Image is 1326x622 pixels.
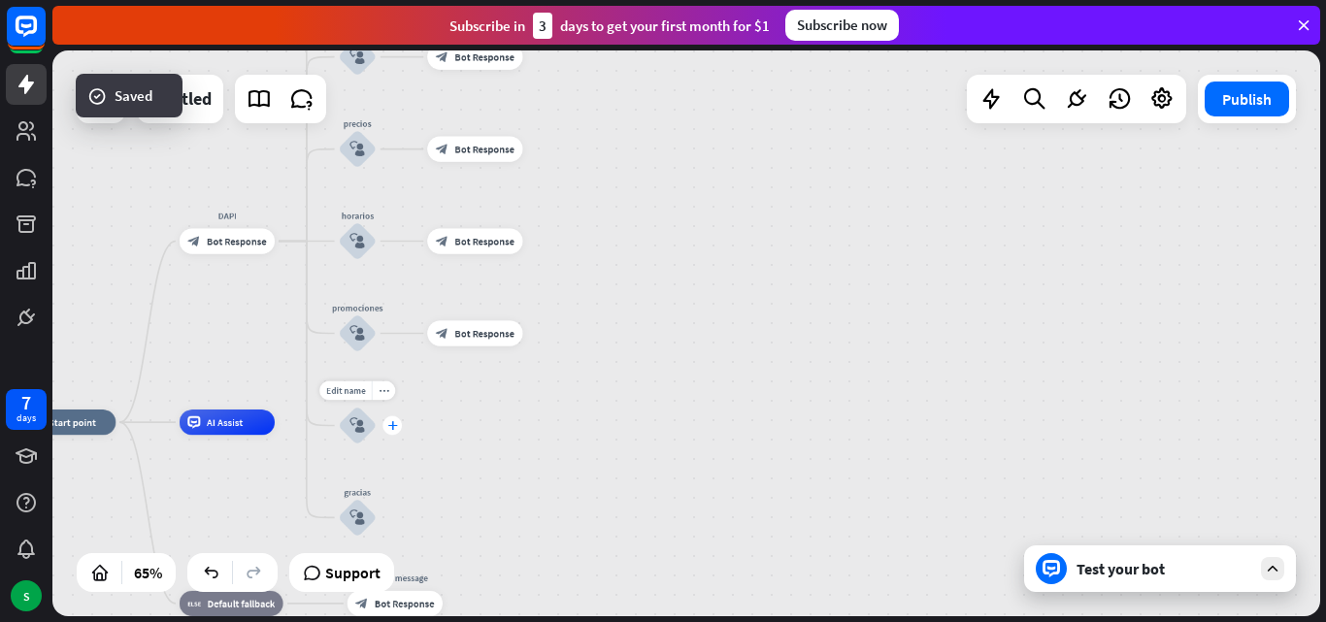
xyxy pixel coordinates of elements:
span: Bot Response [454,143,514,155]
i: block_bot_response [187,235,200,247]
i: block_fallback [187,597,201,609]
span: Bot Response [454,50,514,63]
span: Bot Response [375,597,435,609]
i: success [84,83,110,109]
i: more_horiz [379,386,388,396]
i: block_user_input [349,326,365,342]
i: block_user_input [349,234,365,249]
i: block_bot_response [436,143,448,155]
i: block_user_input [349,418,365,434]
div: Untitled [149,75,212,123]
div: Fallback message [338,572,452,584]
div: precios [319,117,396,130]
span: Bot Response [207,235,267,247]
i: block_bot_response [436,50,448,63]
button: Publish [1205,82,1289,116]
i: block_user_input [349,510,365,526]
span: Saved [115,85,152,106]
i: block_user_input [349,49,365,65]
span: Start point [49,416,96,429]
div: promociones [319,302,396,314]
i: block_user_input [349,142,365,157]
div: 3 [533,13,552,39]
div: horarios [319,210,396,222]
span: Bot Response [454,327,514,340]
div: S [11,580,42,611]
a: 7 days [6,389,47,430]
div: 7 [21,394,31,411]
i: block_bot_response [436,235,448,247]
div: DAPI [170,210,284,222]
i: block_bot_response [355,597,368,609]
span: Default fallback [208,597,275,609]
div: days [17,411,36,425]
div: Subscribe in days to get your first month for $1 [449,13,770,39]
div: gracias [319,486,396,499]
span: Bot Response [454,235,514,247]
i: plus [387,421,397,430]
i: block_bot_response [436,327,448,340]
button: Open LiveChat chat widget [16,8,74,66]
div: Subscribe now [785,10,899,41]
div: 65% [128,557,168,588]
span: Edit name [326,385,366,397]
div: Test your bot [1077,559,1251,578]
span: Support [325,557,381,588]
span: AI Assist [207,416,243,429]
